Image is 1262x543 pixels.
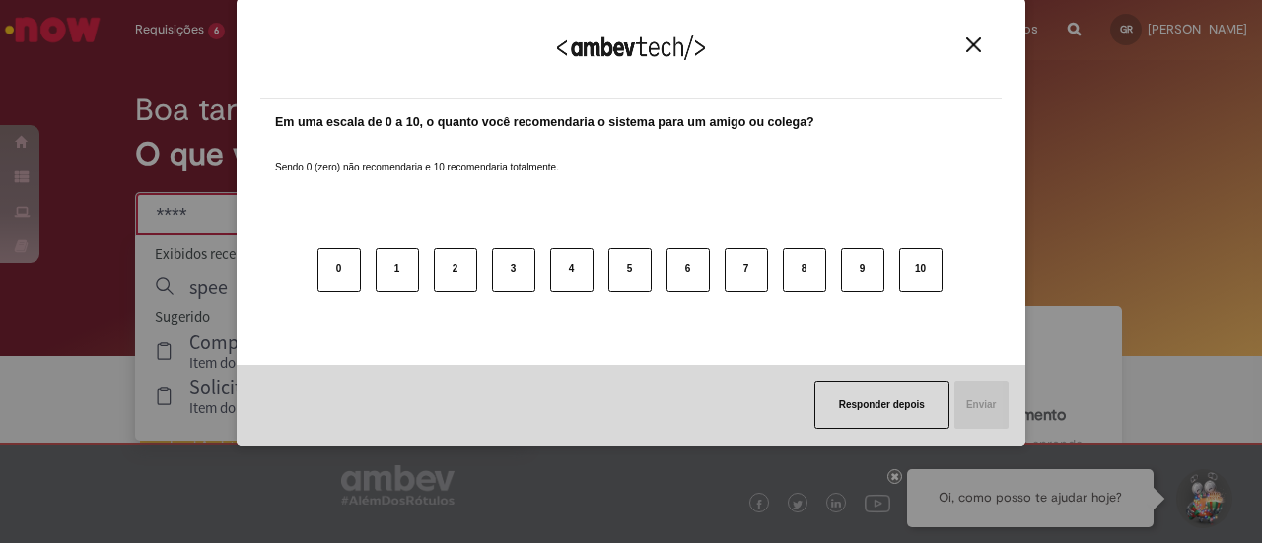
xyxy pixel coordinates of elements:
button: 0 [317,248,361,292]
img: Close [966,37,981,52]
button: 9 [841,248,884,292]
label: Em uma escala de 0 a 10, o quanto você recomendaria o sistema para um amigo ou colega? [275,113,814,132]
img: Logo Ambevtech [557,35,705,60]
button: 5 [608,248,652,292]
button: 4 [550,248,594,292]
button: Responder depois [814,381,949,429]
button: 2 [434,248,477,292]
button: 3 [492,248,535,292]
button: 10 [899,248,943,292]
button: 7 [725,248,768,292]
label: Sendo 0 (zero) não recomendaria e 10 recomendaria totalmente. [275,137,559,174]
button: Close [960,36,987,53]
button: 6 [666,248,710,292]
button: 8 [783,248,826,292]
button: 1 [376,248,419,292]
